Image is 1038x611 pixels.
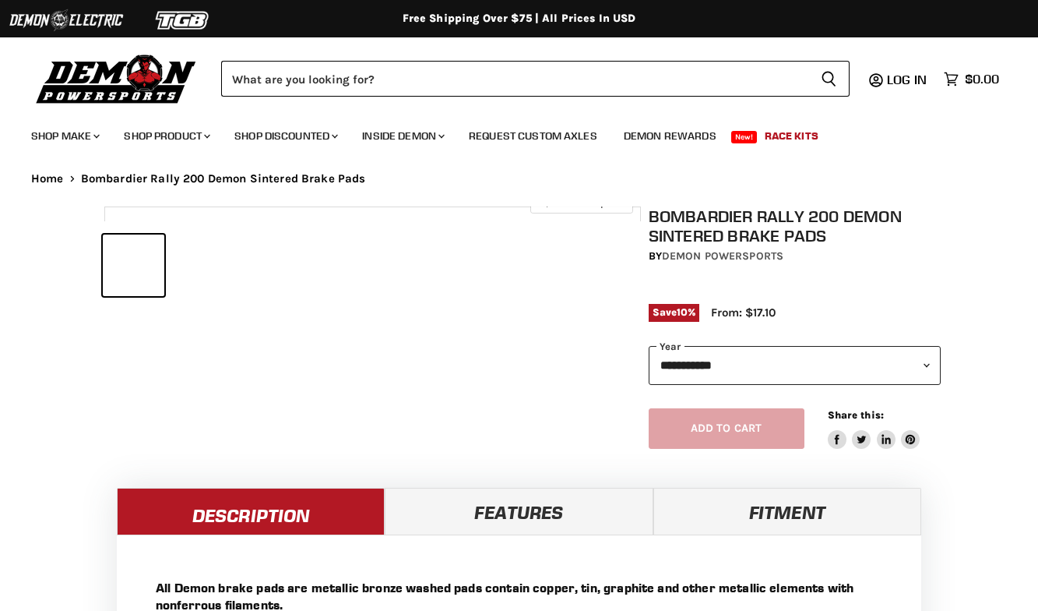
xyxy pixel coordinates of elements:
form: Product [221,61,850,97]
span: Click to expand [538,196,625,208]
div: by [649,248,941,265]
a: Demon Powersports [662,249,783,263]
span: From: $17.10 [711,305,776,320]
span: Share this: [828,409,884,421]
span: $0.00 [965,72,999,87]
a: Demon Rewards [612,120,728,152]
aside: Share this: [828,408,920,450]
a: Shop Make [19,120,109,152]
a: Features [385,488,653,535]
span: New! [731,131,758,143]
span: Bombardier Rally 200 Demon Sintered Brake Pads [81,172,366,185]
button: Search [808,61,850,97]
a: Description [117,488,385,535]
span: Save % [649,304,700,321]
a: Shop Discounted [223,120,347,152]
button: Bombardier Rally 200 Demon Sintered Brake Pads thumbnail [103,235,164,296]
a: Log in [880,72,936,87]
input: Search [221,61,808,97]
a: Fitment [653,488,921,535]
a: Home [31,172,64,185]
img: Demon Electric Logo 2 [8,5,125,35]
a: Request Custom Axles [457,120,609,152]
a: Inside Demon [350,120,454,152]
ul: Main menu [19,114,995,152]
a: Shop Product [112,120,220,152]
a: $0.00 [936,68,1007,90]
span: 10 [677,306,688,318]
img: Demon Powersports [31,51,202,106]
span: Log in [887,72,927,87]
a: Race Kits [753,120,830,152]
img: TGB Logo 2 [125,5,241,35]
h1: Bombardier Rally 200 Demon Sintered Brake Pads [649,207,941,245]
select: year [649,346,941,384]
